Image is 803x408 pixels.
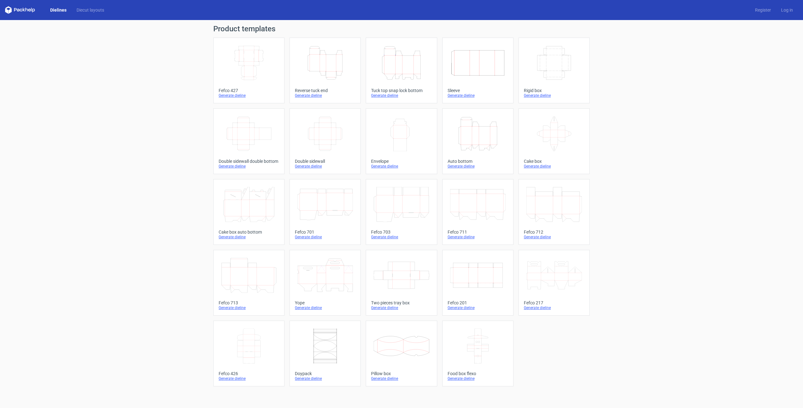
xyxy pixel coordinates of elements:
[371,88,432,93] div: Tuck top snap lock bottom
[219,235,279,240] div: Generate dieline
[213,179,285,245] a: Cake box auto bottomGenerate dieline
[366,38,437,103] a: Tuck top snap lock bottomGenerate dieline
[366,250,437,316] a: Two pieces tray boxGenerate dieline
[213,250,285,316] a: Fefco 713Generate dieline
[371,305,432,310] div: Generate dieline
[366,108,437,174] a: EnvelopeGenerate dieline
[518,108,590,174] a: Cake boxGenerate dieline
[448,305,508,310] div: Generate dieline
[442,108,513,174] a: Auto bottomGenerate dieline
[371,230,432,235] div: Fefco 703
[295,88,355,93] div: Reverse tuck end
[448,300,508,305] div: Fefco 201
[442,38,513,103] a: SleeveGenerate dieline
[442,250,513,316] a: Fefco 201Generate dieline
[219,371,279,376] div: Fefco 426
[219,376,279,381] div: Generate dieline
[290,250,361,316] a: YopeGenerate dieline
[448,235,508,240] div: Generate dieline
[295,300,355,305] div: Yope
[448,376,508,381] div: Generate dieline
[776,7,798,13] a: Log in
[219,159,279,164] div: Double sidewall double bottom
[45,7,72,13] a: Dielines
[448,371,508,376] div: Food box flexo
[213,321,285,386] a: Fefco 426Generate dieline
[371,376,432,381] div: Generate dieline
[518,38,590,103] a: Rigid boxGenerate dieline
[290,321,361,386] a: DoypackGenerate dieline
[371,159,432,164] div: Envelope
[219,230,279,235] div: Cake box auto bottom
[524,235,584,240] div: Generate dieline
[290,179,361,245] a: Fefco 701Generate dieline
[366,179,437,245] a: Fefco 703Generate dieline
[524,164,584,169] div: Generate dieline
[295,376,355,381] div: Generate dieline
[371,164,432,169] div: Generate dieline
[219,93,279,98] div: Generate dieline
[448,164,508,169] div: Generate dieline
[518,250,590,316] a: Fefco 217Generate dieline
[448,159,508,164] div: Auto bottom
[219,300,279,305] div: Fefco 713
[448,88,508,93] div: Sleeve
[213,38,285,103] a: Fefco 427Generate dieline
[295,235,355,240] div: Generate dieline
[295,93,355,98] div: Generate dieline
[295,305,355,310] div: Generate dieline
[442,179,513,245] a: Fefco 711Generate dieline
[371,371,432,376] div: Pillow box
[295,230,355,235] div: Fefco 701
[524,93,584,98] div: Generate dieline
[524,88,584,93] div: Rigid box
[295,159,355,164] div: Double sidewall
[371,235,432,240] div: Generate dieline
[290,108,361,174] a: Double sidewallGenerate dieline
[524,305,584,310] div: Generate dieline
[366,321,437,386] a: Pillow boxGenerate dieline
[524,159,584,164] div: Cake box
[219,88,279,93] div: Fefco 427
[750,7,776,13] a: Register
[518,179,590,245] a: Fefco 712Generate dieline
[442,321,513,386] a: Food box flexoGenerate dieline
[213,25,590,33] h1: Product templates
[295,371,355,376] div: Doypack
[371,93,432,98] div: Generate dieline
[524,300,584,305] div: Fefco 217
[448,230,508,235] div: Fefco 711
[213,108,285,174] a: Double sidewall double bottomGenerate dieline
[448,93,508,98] div: Generate dieline
[219,164,279,169] div: Generate dieline
[524,230,584,235] div: Fefco 712
[72,7,109,13] a: Diecut layouts
[219,305,279,310] div: Generate dieline
[295,164,355,169] div: Generate dieline
[290,38,361,103] a: Reverse tuck endGenerate dieline
[371,300,432,305] div: Two pieces tray box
